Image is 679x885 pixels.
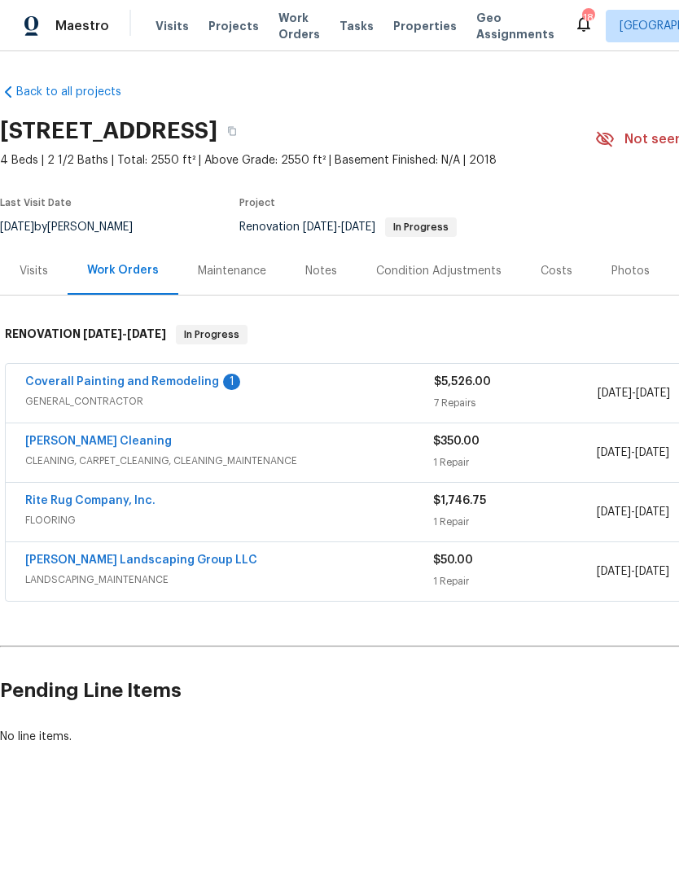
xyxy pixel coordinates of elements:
[433,554,473,566] span: $50.00
[433,495,486,506] span: $1,746.75
[127,328,166,340] span: [DATE]
[341,221,375,233] span: [DATE]
[156,18,189,34] span: Visits
[87,262,159,278] div: Work Orders
[597,566,631,577] span: [DATE]
[635,447,669,458] span: [DATE]
[5,325,166,344] h6: RENOVATION
[635,566,669,577] span: [DATE]
[177,326,246,343] span: In Progress
[305,263,337,279] div: Notes
[387,222,455,232] span: In Progress
[597,506,631,518] span: [DATE]
[217,116,247,146] button: Copy Address
[339,20,374,32] span: Tasks
[611,263,650,279] div: Photos
[433,573,596,589] div: 1 Repair
[376,263,502,279] div: Condition Adjustments
[434,376,491,388] span: $5,526.00
[393,18,457,34] span: Properties
[239,221,457,233] span: Renovation
[25,453,433,469] span: CLEANING, CARPET_CLEANING, CLEANING_MAINTENANCE
[25,512,433,528] span: FLOORING
[83,328,166,340] span: -
[198,263,266,279] div: Maintenance
[25,436,172,447] a: [PERSON_NAME] Cleaning
[476,10,554,42] span: Geo Assignments
[635,506,669,518] span: [DATE]
[55,18,109,34] span: Maestro
[208,18,259,34] span: Projects
[239,198,275,208] span: Project
[303,221,337,233] span: [DATE]
[597,504,669,520] span: -
[25,554,257,566] a: [PERSON_NAME] Landscaping Group LLC
[433,514,596,530] div: 1 Repair
[20,263,48,279] div: Visits
[636,388,670,399] span: [DATE]
[434,395,598,411] div: 7 Repairs
[433,436,480,447] span: $350.00
[25,572,433,588] span: LANDSCAPING_MAINTENANCE
[223,374,240,390] div: 1
[83,328,122,340] span: [DATE]
[541,263,572,279] div: Costs
[598,385,670,401] span: -
[597,563,669,580] span: -
[303,221,375,233] span: -
[597,447,631,458] span: [DATE]
[598,388,632,399] span: [DATE]
[597,445,669,461] span: -
[433,454,596,471] div: 1 Repair
[582,10,594,26] div: 18
[25,495,156,506] a: Rite Rug Company, Inc.
[25,376,219,388] a: Coverall Painting and Remodeling
[25,393,434,410] span: GENERAL_CONTRACTOR
[278,10,320,42] span: Work Orders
